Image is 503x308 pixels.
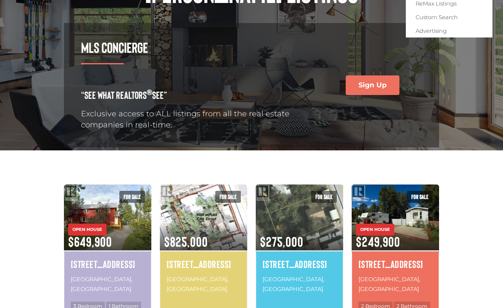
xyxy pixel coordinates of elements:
[147,87,152,97] sup: ®
[352,183,439,251] img: 203-986 RANGE ROAD, Whitehorse, Yukon
[167,273,240,295] p: [GEOGRAPHIC_DATA], [GEOGRAPHIC_DATA]
[256,222,343,250] span: $275,000
[407,191,433,203] span: For sale
[356,224,394,236] span: OPEN HOUSE
[346,75,399,95] a: Sign Up
[263,273,336,295] p: [GEOGRAPHIC_DATA], [GEOGRAPHIC_DATA]
[311,191,337,203] span: For sale
[119,191,145,203] span: For sale
[160,183,247,251] img: 7223-7225 7TH AVENUE, Whitehorse, Yukon
[160,222,247,250] span: $825,000
[263,257,336,271] a: [STREET_ADDRESS]
[256,183,343,251] img: 7223 7TH AVENUE, Whitehorse, Yukon
[71,257,145,271] a: [STREET_ADDRESS]
[81,109,315,130] p: Exclusive access to ALL listings from all the real estate companies in real-time.
[358,82,387,89] span: Sign Up
[406,10,492,24] a: Custom Search
[81,40,315,55] h3: MLS Concierge
[406,24,492,37] a: Advertising
[358,273,432,295] p: [GEOGRAPHIC_DATA], [GEOGRAPHIC_DATA]
[358,257,432,271] a: [STREET_ADDRESS]
[167,257,240,271] a: [STREET_ADDRESS]
[64,183,151,251] img: 50 DIEPPE DRIVE, Whitehorse, Yukon
[215,191,241,203] span: For sale
[81,90,315,100] h4: “See What REALTORS See”
[352,222,439,250] span: $249,900
[64,222,151,250] span: $649,900
[71,273,145,295] p: [GEOGRAPHIC_DATA], [GEOGRAPHIC_DATA]
[68,224,107,236] span: OPEN HOUSE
